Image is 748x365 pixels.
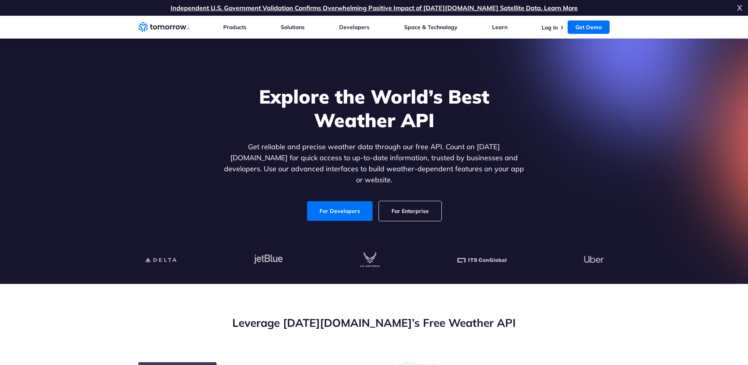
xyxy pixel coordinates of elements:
p: Get reliable and precise weather data through our free API. Count on [DATE][DOMAIN_NAME] for quic... [222,141,526,185]
a: Developers [339,24,369,31]
a: Get Demo [568,20,610,34]
h2: Leverage [DATE][DOMAIN_NAME]’s Free Weather API [138,315,610,330]
a: Solutions [281,24,305,31]
h1: Explore the World’s Best Weather API [222,85,526,132]
a: Space & Technology [404,24,458,31]
a: Home link [138,21,189,33]
a: Products [223,24,246,31]
a: Learn [492,24,507,31]
a: Log In [542,24,558,31]
a: Independent U.S. Government Validation Confirms Overwhelming Positive Impact of [DATE][DOMAIN_NAM... [171,4,578,12]
a: For Enterprise [379,201,441,221]
a: For Developers [307,201,373,221]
